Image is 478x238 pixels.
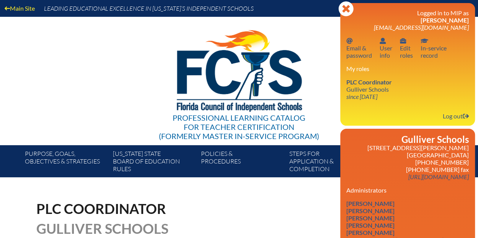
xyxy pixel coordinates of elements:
a: Policies &Procedures [198,148,286,177]
a: User infoEditroles [397,36,416,60]
div: Professional Learning Catalog (formerly Master In-service Program) [159,113,319,141]
svg: User info [400,38,406,44]
a: [PERSON_NAME] [343,227,398,238]
a: Steps forapplication & completion [286,148,374,177]
h3: My roles [346,65,469,72]
span: [PERSON_NAME] [421,16,469,24]
a: User infoUserinfo [377,36,395,60]
a: [US_STATE] StateBoard of Education rules [110,148,198,177]
a: [URL][DOMAIN_NAME] [405,172,472,182]
svg: Email password [346,38,352,44]
a: Log outLog out [440,111,472,121]
a: Email passwordEmail &password [343,36,375,60]
h3: Administrators [346,186,469,194]
a: [PERSON_NAME] [343,198,398,209]
a: [PERSON_NAME] [343,213,398,223]
a: Main Site [2,3,38,13]
span: PLC Coordinator [36,200,166,217]
svg: Close [338,1,354,16]
span: Gulliver Schools [36,220,168,237]
i: since [DATE] [346,93,377,100]
img: FCISlogo221.eps [160,17,318,121]
a: In-service recordIn-servicerecord [418,36,450,60]
h3: Logged in to MIP as [346,9,469,31]
h2: Gulliver Schools [346,135,469,144]
span: for Teacher Certification [184,122,294,131]
a: PLC Coordinator Gulliver Schools since [DATE] [343,77,395,102]
svg: User info [380,38,386,44]
p: [STREET_ADDRESS][PERSON_NAME] [GEOGRAPHIC_DATA] [PHONE_NUMBER] [PHONE_NUMBER] fax [346,144,469,180]
a: [PERSON_NAME] [343,220,398,230]
svg: In-service record [421,38,428,44]
a: Professional Learning Catalog for Teacher Certification(formerly Master In-service Program) [156,15,322,142]
a: [PERSON_NAME] [343,206,398,216]
a: Purpose, goals,objectives & strategies [21,148,109,177]
svg: Log out [463,113,469,119]
span: [EMAIL_ADDRESS][DOMAIN_NAME] [374,24,469,31]
span: PLC Coordinator [346,78,392,86]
